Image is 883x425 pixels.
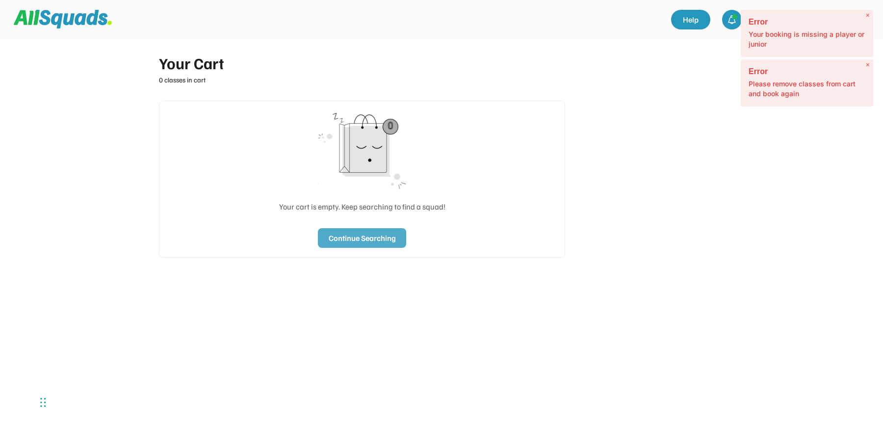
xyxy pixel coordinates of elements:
[279,201,445,212] div: Your cart is empty. Keep searching to find a squad!
[866,61,870,69] span: ×
[749,29,865,49] p: Your booking is missing a player or junior
[866,11,870,20] span: ×
[14,10,112,28] img: Squad%20Logo.svg
[159,75,565,85] div: 0 classes in cart
[727,15,737,25] img: bell-03%20%281%29.svg
[749,67,865,76] h2: Error
[749,18,865,26] h2: Error
[749,79,865,99] p: Please remove classes from cart and book again
[308,110,416,189] img: Empty%20Cart.svg
[159,51,565,75] div: Your Cart
[671,10,710,29] a: Help
[318,228,406,248] button: Continue Searching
